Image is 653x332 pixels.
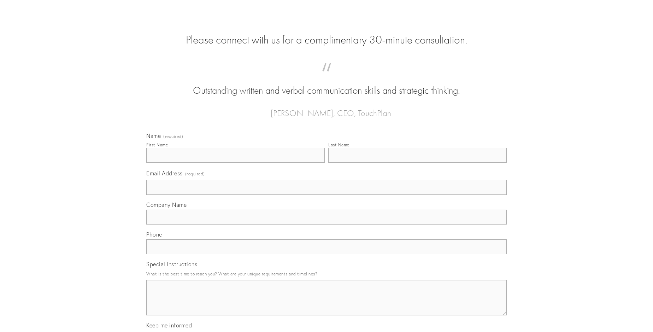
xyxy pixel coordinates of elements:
span: Phone [146,231,162,238]
span: (required) [185,169,205,179]
figcaption: — [PERSON_NAME], CEO, TouchPlan [158,98,495,120]
span: Special Instructions [146,261,197,268]
span: Email Address [146,170,183,177]
span: “ [158,70,495,84]
span: Company Name [146,201,187,208]
div: First Name [146,142,168,147]
h2: Please connect with us for a complimentary 30-minute consultation. [146,33,507,47]
div: Last Name [328,142,349,147]
span: (required) [163,134,183,139]
span: Name [146,132,161,139]
blockquote: Outstanding written and verbal communication skills and strategic thinking. [158,70,495,98]
span: Keep me informed [146,322,192,329]
p: What is the best time to reach you? What are your unique requirements and timelines? [146,269,507,279]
